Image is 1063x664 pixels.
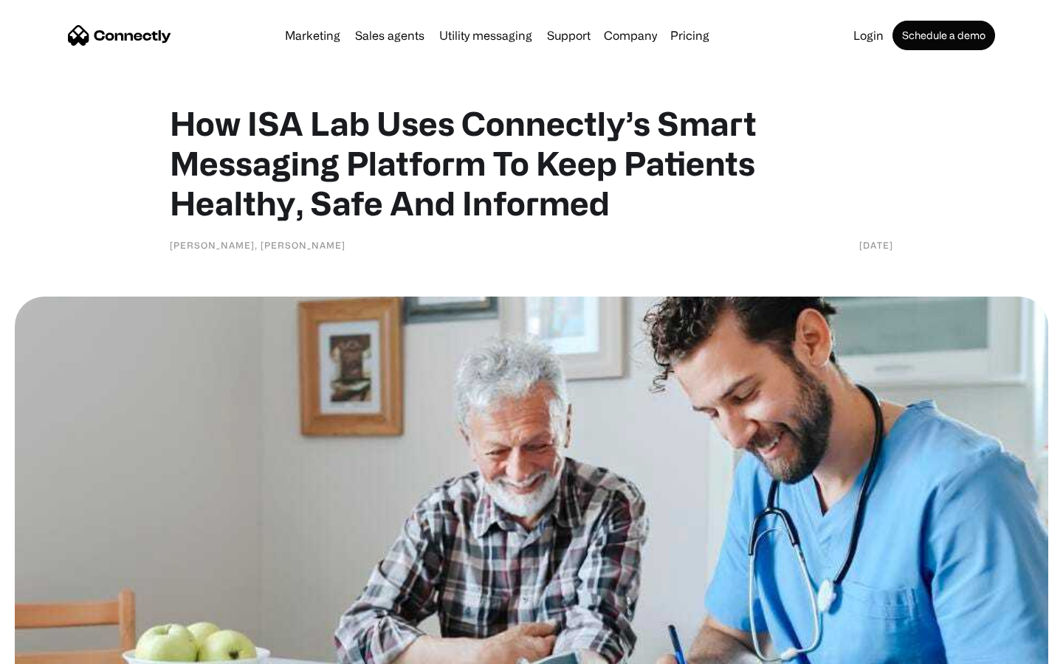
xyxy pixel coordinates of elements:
[170,103,893,223] h1: How ISA Lab Uses Connectly’s Smart Messaging Platform To Keep Patients Healthy, Safe And Informed
[664,30,715,41] a: Pricing
[604,25,657,46] div: Company
[170,238,345,252] div: [PERSON_NAME], [PERSON_NAME]
[892,21,995,50] a: Schedule a demo
[847,30,890,41] a: Login
[433,30,538,41] a: Utility messaging
[859,238,893,252] div: [DATE]
[349,30,430,41] a: Sales agents
[541,30,596,41] a: Support
[279,30,346,41] a: Marketing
